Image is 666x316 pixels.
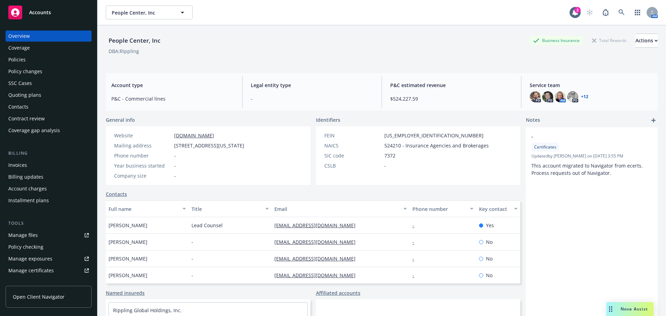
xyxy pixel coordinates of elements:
[531,153,652,159] span: Updated by [PERSON_NAME] on [DATE] 3:55 PM
[8,101,28,112] div: Contacts
[606,302,654,316] button: Nova Assist
[589,36,630,45] div: Total Rewards
[8,66,42,77] div: Policy changes
[324,162,382,169] div: CSLB
[8,54,26,65] div: Policies
[412,272,420,279] a: -
[13,293,65,300] span: Open Client Navigator
[606,302,615,316] div: Drag to move
[106,36,163,45] div: People Center, Inc
[274,222,361,229] a: [EMAIL_ADDRESS][DOMAIN_NAME]
[384,152,395,159] span: 7372
[251,82,373,89] span: Legal entity type
[274,255,361,262] a: [EMAIL_ADDRESS][DOMAIN_NAME]
[8,42,30,53] div: Coverage
[8,89,41,101] div: Quoting plans
[6,277,92,288] a: Manage claims
[581,95,588,99] a: +12
[111,82,234,89] span: Account type
[410,200,476,217] button: Phone number
[412,205,466,213] div: Phone number
[390,95,513,102] span: $524,227.59
[599,6,613,19] a: Report a Bug
[6,89,92,101] a: Quoting plans
[274,272,361,279] a: [EMAIL_ADDRESS][DOMAIN_NAME]
[324,132,382,139] div: FEIN
[6,171,92,182] a: Billing updates
[530,82,652,89] span: Service team
[8,31,30,42] div: Overview
[174,142,244,149] span: [STREET_ADDRESS][US_STATE]
[6,220,92,227] div: Tools
[114,132,171,139] div: Website
[114,142,171,149] div: Mailing address
[8,78,32,89] div: SSC Cases
[8,195,49,206] div: Installment plans
[106,190,127,198] a: Contacts
[412,255,420,262] a: -
[109,205,178,213] div: Full name
[106,289,145,297] a: Named insureds
[174,172,176,179] span: -
[109,222,147,229] span: [PERSON_NAME]
[534,144,556,150] span: Certificates
[6,101,92,112] a: Contacts
[555,91,566,102] img: photo
[6,253,92,264] a: Manage exposures
[8,113,45,124] div: Contract review
[621,306,648,312] span: Nova Assist
[531,133,634,140] span: -
[486,255,493,262] span: No
[486,222,494,229] span: Yes
[191,272,193,279] span: -
[106,116,135,123] span: General info
[191,222,223,229] span: Lead Counsel
[191,205,261,213] div: Title
[6,66,92,77] a: Policy changes
[6,3,92,22] a: Accounts
[635,34,658,47] div: Actions
[111,95,234,102] span: P&C - Commercial lines
[8,277,43,288] div: Manage claims
[6,125,92,136] a: Coverage gap analysis
[6,241,92,253] a: Policy checking
[114,152,171,159] div: Phone number
[6,230,92,241] a: Manage files
[8,230,38,241] div: Manage files
[390,82,513,89] span: P&C estimated revenue
[6,160,92,171] a: Invoices
[109,48,139,55] div: DBA: Rippling
[8,171,43,182] div: Billing updates
[8,160,27,171] div: Invoices
[8,253,52,264] div: Manage exposures
[574,7,581,13] div: 2
[174,162,176,169] span: -
[476,200,520,217] button: Key contact
[412,239,420,245] a: -
[530,91,541,102] img: photo
[113,307,182,314] a: Rippling Global Holdings, Inc.
[106,200,189,217] button: Full name
[29,10,51,15] span: Accounts
[114,172,171,179] div: Company size
[583,6,597,19] a: Start snowing
[6,150,92,157] div: Billing
[174,132,214,139] a: [DOMAIN_NAME]
[384,132,484,139] span: [US_EMPLOYER_IDENTIFICATION_NUMBER]
[191,238,193,246] span: -
[251,95,373,102] span: -
[109,238,147,246] span: [PERSON_NAME]
[114,162,171,169] div: Year business started
[6,42,92,53] a: Coverage
[8,183,47,194] div: Account charges
[479,205,510,213] div: Key contact
[526,127,658,182] div: -CertificatesUpdatedby [PERSON_NAME] on [DATE] 3:55 PMThis account migrated to Navigator from ece...
[6,265,92,276] a: Manage certificates
[109,255,147,262] span: [PERSON_NAME]
[8,241,43,253] div: Policy checking
[6,195,92,206] a: Installment plans
[531,162,644,176] span: This account migrated to Navigator from ecerts. Process requests out of Navigator.
[635,34,658,48] button: Actions
[316,289,360,297] a: Affiliated accounts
